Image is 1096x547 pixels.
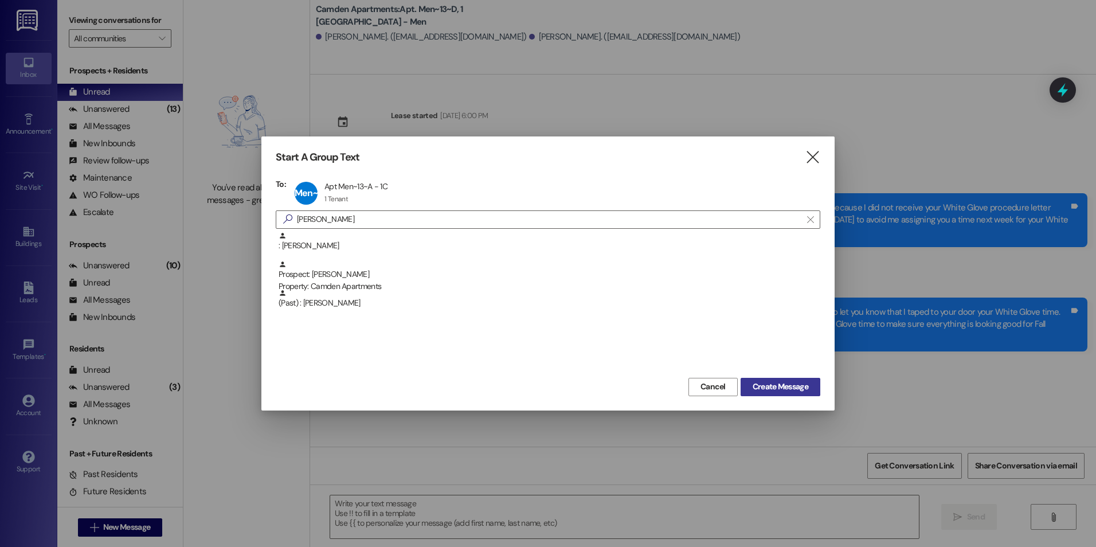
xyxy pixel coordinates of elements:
[805,151,820,163] i: 
[276,151,359,164] h3: Start A Group Text
[279,232,820,252] div: : [PERSON_NAME]
[276,289,820,318] div: (Past) : [PERSON_NAME]
[753,381,808,393] span: Create Message
[279,280,820,292] div: Property: Camden Apartments
[324,181,387,192] div: Apt Men~13~A - 1C
[276,232,820,260] div: : [PERSON_NAME]
[276,179,286,189] h3: To:
[801,211,820,228] button: Clear text
[276,260,820,289] div: Prospect: [PERSON_NAME]Property: Camden Apartments
[279,289,820,309] div: (Past) : [PERSON_NAME]
[279,213,297,225] i: 
[295,187,336,199] span: Men~13~A
[297,212,801,228] input: Search for any contact or apartment
[688,378,738,396] button: Cancel
[700,381,726,393] span: Cancel
[279,260,820,293] div: Prospect: [PERSON_NAME]
[807,215,813,224] i: 
[741,378,820,396] button: Create Message
[324,194,348,204] div: 1 Tenant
